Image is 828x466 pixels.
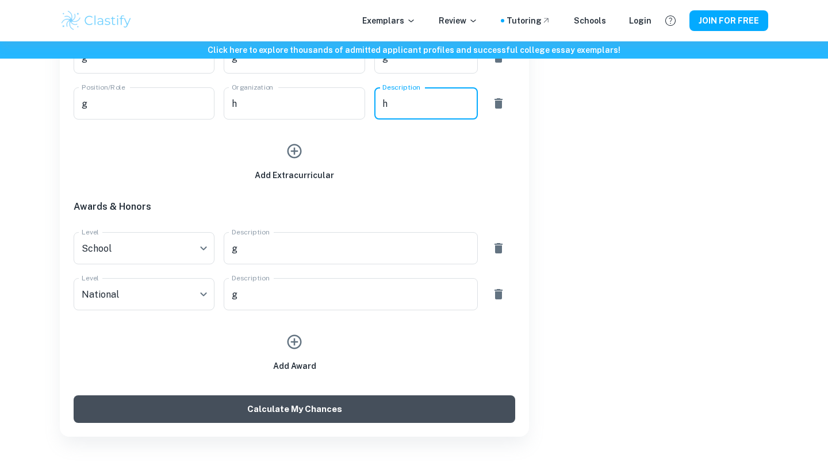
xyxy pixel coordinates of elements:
[255,169,334,182] h6: Add Extracurricular
[661,11,680,30] button: Help and Feedback
[629,14,651,27] a: Login
[82,82,125,92] label: Position/Role
[382,97,470,110] textarea: h
[74,395,515,423] button: Calculate My Chances
[60,9,133,32] img: Clastify logo
[82,227,99,237] label: Level
[232,227,269,237] label: Description
[232,273,269,283] label: Description
[232,82,273,92] label: Organization
[2,44,826,56] h6: Click here to explore thousands of admitted applicant profiles and successful college essay exemp...
[74,232,214,264] div: School
[82,273,99,283] label: Level
[273,360,316,372] h6: Add Award
[439,14,478,27] p: Review
[507,14,551,27] a: Tutoring
[232,288,469,301] textarea: g
[74,278,214,310] div: National
[232,242,469,255] textarea: g
[362,14,416,27] p: Exemplars
[574,14,606,27] a: Schools
[382,82,420,92] label: Description
[689,10,768,31] button: JOIN FOR FREE
[74,200,515,214] h6: Awards & Honors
